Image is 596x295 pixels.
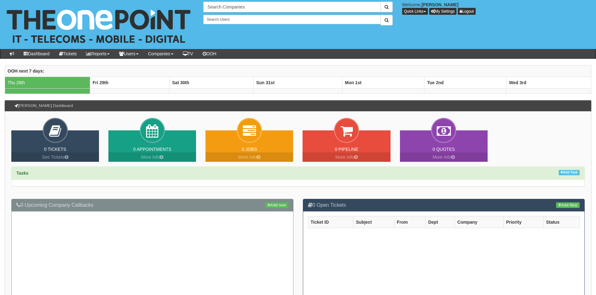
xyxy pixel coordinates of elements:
a: Tickets [54,49,82,58]
th: Fri 29th [90,77,169,88]
th: Company [455,216,503,228]
a: 0 Tickets [44,147,66,152]
a: 0 Jobs [242,147,257,152]
b: [PERSON_NAME] [422,2,458,7]
a: Dashboard [19,49,54,58]
td: Thu 28th [5,77,90,88]
th: Tue 2nd [424,77,506,88]
a: Users [114,49,143,58]
a: More Info [400,152,488,162]
th: Ticket ID [308,216,353,228]
a: 0 Quotes [433,147,455,152]
strong: Tasks [16,171,29,176]
a: Logout [458,8,476,15]
th: Priority [503,216,543,228]
a: TV [178,49,198,58]
a: See Tickets [11,152,99,162]
a: More Info [303,152,390,162]
th: OOH next 7 days: [5,65,591,77]
h3: 0 Open Tickets [308,202,580,208]
input: Search Users [203,15,380,24]
h3: [PERSON_NAME] Dashboard [11,101,76,111]
a: More Info [108,152,196,162]
a: Add Task [559,170,580,175]
a: 0 Appointments [133,147,171,152]
th: Sat 30th [169,77,254,88]
a: My Settings [429,8,457,15]
h3: 0 Upcoming Company Callbacks [16,202,288,208]
input: Search Companies [203,2,380,12]
th: Dept [425,216,455,228]
div: Welcome, [397,2,596,15]
a: Reports [81,49,114,58]
th: Mon 1st [342,77,424,88]
th: From [394,216,425,228]
a: Add New [556,202,580,208]
a: Companies [143,49,178,58]
th: Wed 3rd [506,77,591,88]
button: Quick Links [402,8,428,15]
a: More Info [205,152,293,162]
a: OOH [198,49,221,58]
th: Subject [353,216,394,228]
a: Add new [265,202,288,208]
a: 0 Pipeline [335,147,358,152]
th: Sun 31st [254,77,342,88]
th: Status [543,216,579,228]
